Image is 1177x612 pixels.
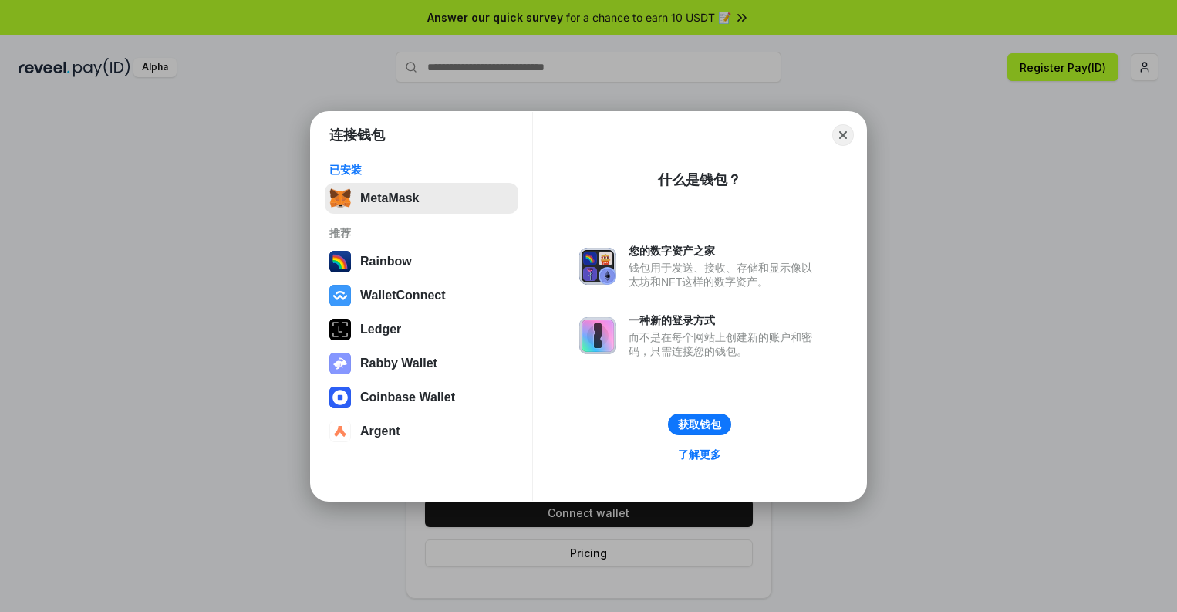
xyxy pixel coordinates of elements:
button: WalletConnect [325,280,518,311]
div: 了解更多 [678,448,721,462]
button: MetaMask [325,183,518,214]
button: Close [832,124,854,146]
div: 什么是钱包？ [658,171,741,189]
h1: 连接钱包 [329,126,385,144]
div: 钱包用于发送、接收、存储和显示像以太坊和NFT这样的数字资产。 [629,261,820,289]
div: Rainbow [360,255,412,269]
img: svg+xml,%3Csvg%20xmlns%3D%22http%3A%2F%2Fwww.w3.org%2F2000%2Fsvg%22%20fill%3D%22none%22%20viewBox... [579,317,616,354]
div: 已安装 [329,163,514,177]
img: svg+xml,%3Csvg%20xmlns%3D%22http%3A%2F%2Fwww.w3.org%2F2000%2Fsvg%22%20fill%3D%22none%22%20viewBox... [329,353,351,374]
div: 推荐 [329,226,514,240]
div: Ledger [360,323,401,336]
button: Coinbase Wallet [325,382,518,413]
div: 一种新的登录方式 [629,313,820,327]
div: Argent [360,424,400,438]
div: 您的数字资产之家 [629,244,820,258]
div: 获取钱包 [678,418,721,431]
img: svg+xml,%3Csvg%20xmlns%3D%22http%3A%2F%2Fwww.w3.org%2F2000%2Fsvg%22%20fill%3D%22none%22%20viewBox... [579,248,616,285]
img: svg+xml,%3Csvg%20fill%3D%22none%22%20height%3D%2233%22%20viewBox%3D%220%200%2035%2033%22%20width%... [329,188,351,209]
img: svg+xml,%3Csvg%20xmlns%3D%22http%3A%2F%2Fwww.w3.org%2F2000%2Fsvg%22%20width%3D%2228%22%20height%3... [329,319,351,340]
button: Rainbow [325,246,518,277]
button: 获取钱包 [668,414,731,435]
div: MetaMask [360,191,419,205]
div: WalletConnect [360,289,446,303]
img: svg+xml,%3Csvg%20width%3D%2228%22%20height%3D%2228%22%20viewBox%3D%220%200%2028%2028%22%20fill%3D... [329,421,351,442]
div: Rabby Wallet [360,357,437,370]
div: 而不是在每个网站上创建新的账户和密码，只需连接您的钱包。 [629,330,820,358]
button: Ledger [325,314,518,345]
a: 了解更多 [669,445,730,465]
div: Coinbase Wallet [360,391,455,404]
img: svg+xml,%3Csvg%20width%3D%2228%22%20height%3D%2228%22%20viewBox%3D%220%200%2028%2028%22%20fill%3D... [329,285,351,306]
img: svg+xml,%3Csvg%20width%3D%22120%22%20height%3D%22120%22%20viewBox%3D%220%200%20120%20120%22%20fil... [329,251,351,272]
button: Rabby Wallet [325,348,518,379]
img: svg+xml,%3Csvg%20width%3D%2228%22%20height%3D%2228%22%20viewBox%3D%220%200%2028%2028%22%20fill%3D... [329,387,351,408]
button: Argent [325,416,518,447]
